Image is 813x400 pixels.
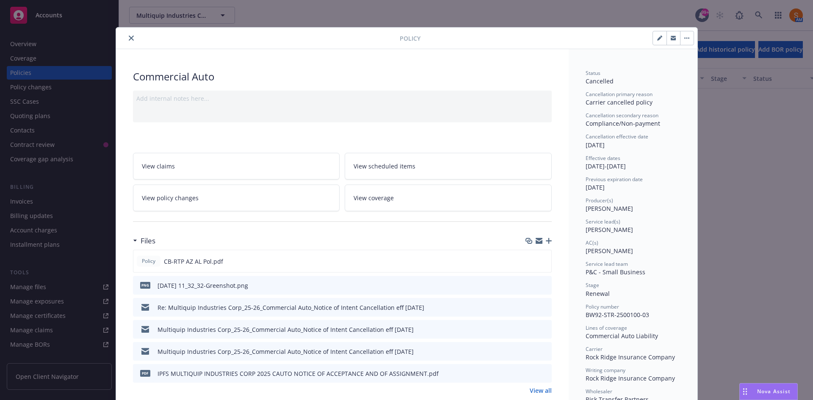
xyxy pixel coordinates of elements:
button: download file [527,369,534,378]
span: Wholesaler [586,388,612,395]
span: Policy number [586,303,619,310]
a: View scheduled items [345,153,552,179]
button: preview file [540,257,548,266]
button: preview file [541,281,548,290]
button: close [126,33,136,43]
span: Compliance/Non-payment [586,119,660,127]
span: [PERSON_NAME] [586,247,633,255]
span: Status [586,69,600,77]
span: Cancellation primary reason [586,91,653,98]
span: png [140,282,150,288]
a: View policy changes [133,185,340,211]
span: Service lead team [586,260,628,268]
span: [DATE] [586,141,605,149]
div: Multiquip Industries Corp_25-26_Commercial Auto_Notice of Intent Cancellation eff [DATE] [158,325,414,334]
span: [PERSON_NAME] [586,226,633,234]
button: preview file [541,369,548,378]
span: Rock Ridge Insurance Company [586,374,675,382]
button: download file [527,281,534,290]
div: Re: Multiquip Industries Corp_25-26_Commercial Auto_Notice of Intent Cancellation eff [DATE] [158,303,424,312]
span: View scheduled items [354,162,415,171]
span: Service lead(s) [586,218,620,225]
span: BW92-STR-2500100-03 [586,311,649,319]
span: pdf [140,370,150,376]
a: View all [530,386,552,395]
span: Policy [400,34,420,43]
div: Files [133,235,155,246]
span: Previous expiration date [586,176,643,183]
button: download file [527,303,534,312]
a: View claims [133,153,340,179]
span: AC(s) [586,239,598,246]
span: View policy changes [142,193,199,202]
a: View coverage [345,185,552,211]
span: Writing company [586,367,625,374]
h3: Files [141,235,155,246]
span: Lines of coverage [586,324,627,331]
span: Stage [586,281,599,289]
div: [DATE] 11_32_32-Greenshot.png [158,281,248,290]
div: Multiquip Industries Corp_25-26_Commercial Auto_Notice of Intent Cancellation eff [DATE] [158,347,414,356]
span: Cancelled [586,77,614,85]
span: Carrier [586,345,603,353]
span: Cancellation secondary reason [586,112,658,119]
span: View claims [142,162,175,171]
span: Carrier cancelled policy [586,98,653,106]
button: download file [527,257,534,266]
div: Drag to move [740,383,750,400]
button: download file [527,325,534,334]
button: Nova Assist [739,383,798,400]
span: Rock Ridge Insurance Company [586,353,675,361]
span: [PERSON_NAME] [586,204,633,212]
span: CB-RTP AZ AL Pol.pdf [164,257,223,266]
div: [DATE] - [DATE] [586,154,680,171]
button: preview file [541,325,548,334]
button: download file [527,347,534,356]
span: Commercial Auto Liability [586,332,658,340]
span: Producer(s) [586,197,613,204]
span: [DATE] [586,183,605,191]
span: View coverage [354,193,394,202]
span: Cancellation effective date [586,133,648,140]
span: Policy [140,257,157,265]
button: preview file [541,303,548,312]
div: Add internal notes here... [136,94,548,103]
button: preview file [541,347,548,356]
span: Nova Assist [757,388,791,395]
div: IPFS MULTIQUIP INDUSTRIES CORP 2025 CAUTO NOTICE OF ACCEPTANCE AND OF ASSIGNMENT.pdf [158,369,439,378]
span: Renewal [586,290,610,298]
div: Commercial Auto [133,69,552,84]
span: Effective dates [586,154,620,162]
span: P&C - Small Business [586,268,645,276]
